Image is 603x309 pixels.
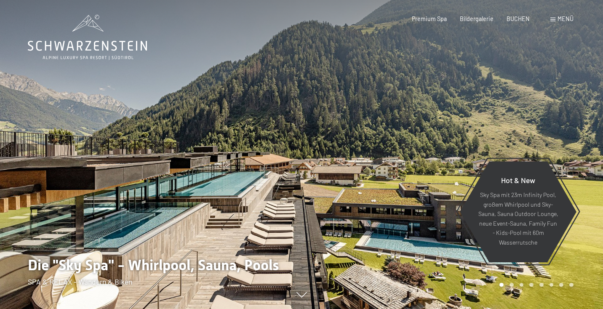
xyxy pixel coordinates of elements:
p: Sky Spa mit 23m Infinity Pool, großem Whirlpool und Sky-Sauna, Sauna Outdoor Lounge, neue Event-S... [478,191,558,248]
a: Premium Spa [412,15,447,22]
a: BUCHEN [507,15,530,22]
a: Hot & New Sky Spa mit 23m Infinity Pool, großem Whirlpool und Sky-Sauna, Sauna Outdoor Lounge, ne... [459,161,577,263]
div: Carousel Page 3 [520,283,524,287]
span: Hot & New [501,176,535,185]
div: Carousel Page 8 [569,283,574,287]
div: Carousel Page 5 [539,283,544,287]
div: Carousel Pagination [496,283,573,287]
div: Carousel Page 4 [529,283,534,287]
div: Carousel Page 6 [550,283,554,287]
div: Carousel Page 2 [510,283,514,287]
div: Carousel Page 1 (Current Slide) [499,283,504,287]
span: Menü [558,15,574,22]
a: Bildergalerie [460,15,494,22]
div: Carousel Page 7 [559,283,563,287]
